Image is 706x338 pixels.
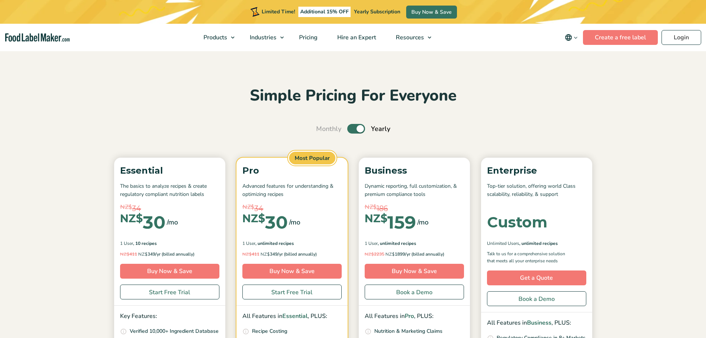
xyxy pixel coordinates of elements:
[487,182,586,199] p: Top-tier solution, offering world Class scalability, reliability, & support
[405,312,414,320] span: Pro
[240,24,288,51] a: Industries
[254,203,263,214] span: 34
[487,164,586,178] p: Enterprise
[130,327,219,335] p: Verified 10,000+ Ingredient Database
[132,203,141,214] span: 34
[365,251,374,257] span: NZ$
[328,24,384,51] a: Hire an Expert
[487,240,519,247] span: Unlimited Users
[262,8,295,15] span: Limited Time!
[242,250,342,258] p: 349/yr (billed annually)
[242,264,342,279] a: Buy Now & Save
[120,203,132,211] span: NZ$
[201,33,228,42] span: Products
[365,251,384,257] del: 2235
[282,312,308,320] span: Essential
[347,124,365,134] label: Toggle
[120,264,219,279] a: Buy Now & Save
[138,251,148,257] span: NZ$
[289,217,300,227] span: /mo
[487,250,572,265] p: Talk to us for a comprehensive solution that meets all your enterprise needs
[365,240,378,247] span: 1 User
[242,251,252,257] span: NZ$
[120,312,219,321] p: Key Features:
[527,319,551,327] span: Business
[120,182,219,199] p: The basics to analyze recipes & create regulatory compliant nutrition labels
[242,312,342,321] p: All Features in , PLUS:
[255,240,294,247] span: , Unlimited Recipes
[120,285,219,299] a: Start Free Trial
[365,264,464,279] a: Buy Now & Save
[487,215,547,230] div: Custom
[378,240,416,247] span: , Unlimited Recipes
[394,33,425,42] span: Resources
[583,30,658,45] a: Create a free label
[120,213,165,231] div: 30
[406,6,457,19] a: Buy Now & Save
[354,8,400,15] span: Yearly Subscription
[242,164,342,178] p: Pro
[242,213,265,224] span: NZ$
[365,203,377,211] span: NZ$
[120,250,219,258] p: 349/yr (billed annually)
[252,327,287,335] p: Recipe Costing
[242,182,342,199] p: Advanced features for understanding & optimizing recipes
[560,30,583,45] button: Change language
[385,251,395,257] span: NZ$
[365,312,464,321] p: All Features in , PLUS:
[365,213,387,224] span: NZ$
[487,291,586,306] a: Book a Demo
[298,7,351,17] span: Additional 15% OFF
[371,124,390,134] span: Yearly
[120,164,219,178] p: Essential
[374,327,443,335] p: Nutrition & Marketing Claims
[662,30,701,45] a: Login
[242,240,255,247] span: 1 User
[120,251,137,257] del: 411
[120,240,133,247] span: 1 User
[365,182,464,199] p: Dynamic reporting, full customization, & premium compliance tools
[133,240,157,247] span: , 10 Recipes
[242,285,342,299] a: Start Free Trial
[365,285,464,299] a: Book a Demo
[365,164,464,178] p: Business
[377,203,388,214] span: 186
[110,86,596,106] h2: Simple Pricing For Everyone
[365,250,464,258] p: 1899/yr (billed annually)
[248,33,277,42] span: Industries
[120,213,143,224] span: NZ$
[417,217,428,227] span: /mo
[194,24,238,51] a: Products
[242,203,254,211] span: NZ$
[297,33,318,42] span: Pricing
[289,24,326,51] a: Pricing
[242,251,259,257] del: 411
[335,33,377,42] span: Hire an Expert
[365,213,416,231] div: 159
[386,24,435,51] a: Resources
[120,251,129,257] span: NZ$
[288,151,337,166] span: Most Popular
[242,213,288,231] div: 30
[519,240,558,247] span: , Unlimited Recipes
[487,318,586,328] p: All Features in , PLUS:
[261,251,270,257] span: NZ$
[167,217,178,227] span: /mo
[316,124,341,134] span: Monthly
[487,270,586,285] a: Get a Quote
[5,33,70,42] a: Food Label Maker homepage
